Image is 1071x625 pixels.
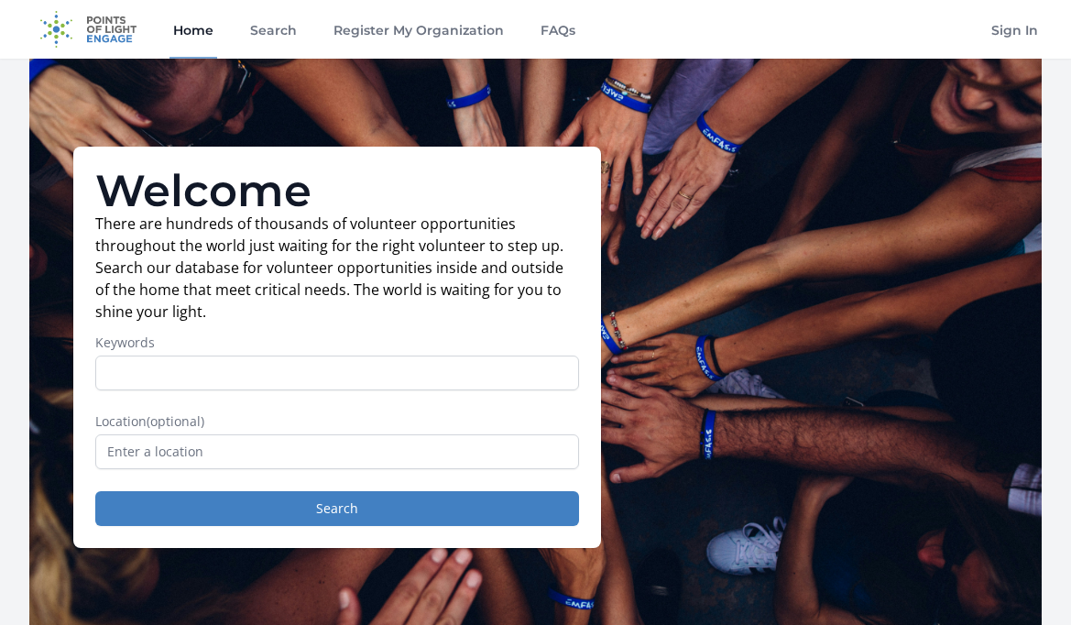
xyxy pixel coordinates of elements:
h1: Welcome [95,169,579,213]
button: Search [95,491,579,526]
input: Enter a location [95,434,579,469]
label: Location [95,412,579,431]
p: There are hundreds of thousands of volunteer opportunities throughout the world just waiting for ... [95,213,579,323]
label: Keywords [95,334,579,352]
span: (optional) [147,412,204,430]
